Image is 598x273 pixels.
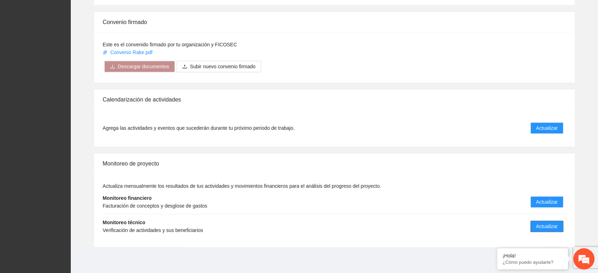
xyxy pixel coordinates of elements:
[530,122,563,134] button: Actualizar
[110,64,115,70] span: download
[103,227,203,233] span: Verificación de actividades y sus beneficiarios
[41,94,98,166] span: Estamos en línea.
[177,61,261,72] button: uploadSubir nuevo convenio firmado
[103,195,151,201] strong: Monitoreo financiero
[182,64,187,70] span: upload
[502,260,563,265] p: ¿Cómo puedo ayudarte?
[103,12,566,32] div: Convenio firmado
[104,61,175,72] button: downloadDescargar documentos
[103,124,294,132] span: Agrega las actividades y eventos que sucederán durante tu próximo periodo de trabajo.
[103,203,207,209] span: Facturación de conceptos y desglose de gastos
[103,220,145,225] strong: Monitoreo técnico
[190,63,255,70] span: Subir nuevo convenio firmado
[4,193,135,218] textarea: Escriba su mensaje y pulse “Intro”
[177,64,261,69] span: uploadSubir nuevo convenio firmado
[536,198,558,206] span: Actualizar
[103,50,154,55] a: Convenio Rake.pdf
[530,196,563,208] button: Actualizar
[118,63,169,70] span: Descargar documentos
[37,36,119,45] div: Chatee con nosotros ahora
[536,124,558,132] span: Actualizar
[103,42,237,47] span: Este es el convenido firmado por tu organización y FICOSEC
[103,153,566,174] div: Monitoreo de proyecto
[536,222,558,230] span: Actualizar
[103,50,108,55] span: paper-clip
[530,221,563,232] button: Actualizar
[502,253,563,259] div: ¡Hola!
[103,183,381,189] span: Actualiza mensualmente los resultados de tus actividades y movimientos financieros para el anális...
[103,89,566,110] div: Calendarización de actividades
[116,4,133,21] div: Minimizar ventana de chat en vivo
